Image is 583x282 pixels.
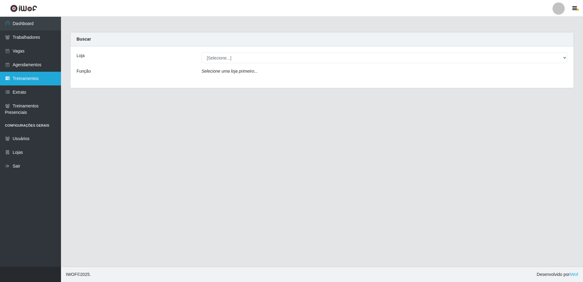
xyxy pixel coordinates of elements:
[66,272,77,277] span: IWOF
[77,52,84,59] label: Loja
[66,271,91,278] span: © 2025 .
[77,68,91,74] label: Função
[202,69,258,74] i: Selecione uma loja primeiro...
[77,37,91,42] strong: Buscar
[537,271,578,278] span: Desenvolvido por
[10,5,37,12] img: CoreUI Logo
[570,272,578,277] a: iWof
